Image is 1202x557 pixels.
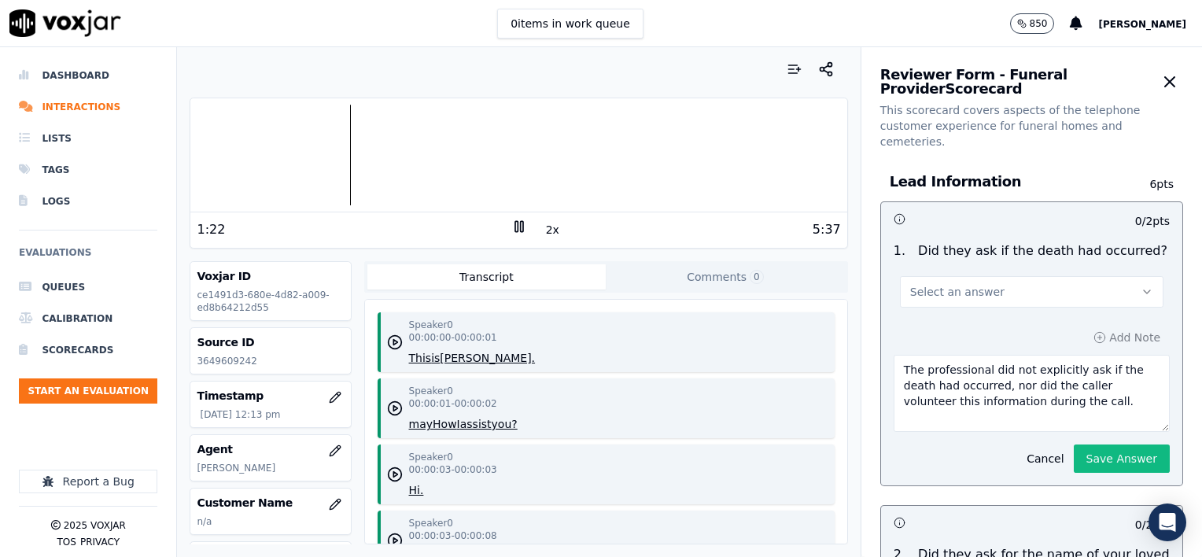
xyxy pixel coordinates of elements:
[409,517,453,529] p: Speaker 0
[497,9,643,39] button: 0items in work queue
[19,378,157,404] button: Start an Evaluation
[197,495,344,511] h3: Customer Name
[197,388,344,404] h3: Timestamp
[197,220,225,239] div: 1:22
[409,350,432,366] button: This
[1098,19,1186,30] span: [PERSON_NAME]
[19,470,157,493] button: Report a Bug
[19,334,157,366] a: Scorecards
[543,219,562,241] button: 2x
[19,123,157,154] a: Lists
[1074,444,1170,473] button: Save Answer
[409,416,433,432] button: may
[910,284,1005,300] span: Select an answer
[409,397,497,410] p: 00:00:01 - 00:00:02
[460,416,492,432] button: assist
[367,264,607,290] button: Transcript
[1135,213,1170,229] p: 0 / 2 pts
[19,271,157,303] a: Queues
[813,220,841,239] div: 5:37
[1126,176,1174,192] p: 6 pts
[19,186,157,217] a: Logs
[197,334,344,350] h3: Source ID
[19,91,157,123] a: Interactions
[880,68,1157,96] h3: Reviewer Form - Funeral Provider Scorecard
[197,441,344,457] h3: Agent
[440,350,535,366] button: [PERSON_NAME].
[409,482,424,498] button: Hi.
[606,264,845,290] button: Comments
[890,172,1126,192] h3: Lead Information
[19,243,157,271] h6: Evaluations
[433,416,457,432] button: How
[1030,17,1048,30] p: 850
[80,536,120,548] button: Privacy
[9,9,121,37] img: voxjar logo
[409,331,497,344] p: 00:00:00 - 00:00:01
[918,242,1167,260] p: Did they ask if the death had occurred?
[457,416,460,432] button: I
[409,463,497,476] p: 00:00:03 - 00:00:03
[880,102,1183,149] p: This scorecard covers aspects of the telephone customer experience for funeral homes and cemeteries.
[19,60,157,91] a: Dashboard
[200,408,344,421] p: [DATE] 12:13 pm
[409,451,453,463] p: Speaker 0
[1149,504,1186,541] div: Open Intercom Messenger
[1010,13,1071,34] button: 850
[197,515,344,528] p: n/a
[19,154,157,186] a: Tags
[197,289,344,314] p: ce1491d3-680e-4d82-a009-ed8b64212d55
[409,385,453,397] p: Speaker 0
[197,462,344,474] p: [PERSON_NAME]
[19,303,157,334] a: Calibration
[1135,517,1170,533] p: 0 / 2 pts
[887,242,912,260] p: 1 .
[1098,14,1202,33] button: [PERSON_NAME]
[57,536,76,548] button: TOS
[750,270,764,284] span: 0
[409,529,497,542] p: 00:00:03 - 00:00:08
[64,519,126,532] p: 2025 Voxjar
[197,355,344,367] p: 3649609242
[1010,13,1055,34] button: 850
[197,268,344,284] h3: Voxjar ID
[492,416,518,432] button: you?
[409,319,453,331] p: Speaker 0
[431,350,440,366] button: is
[1017,448,1073,470] button: Cancel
